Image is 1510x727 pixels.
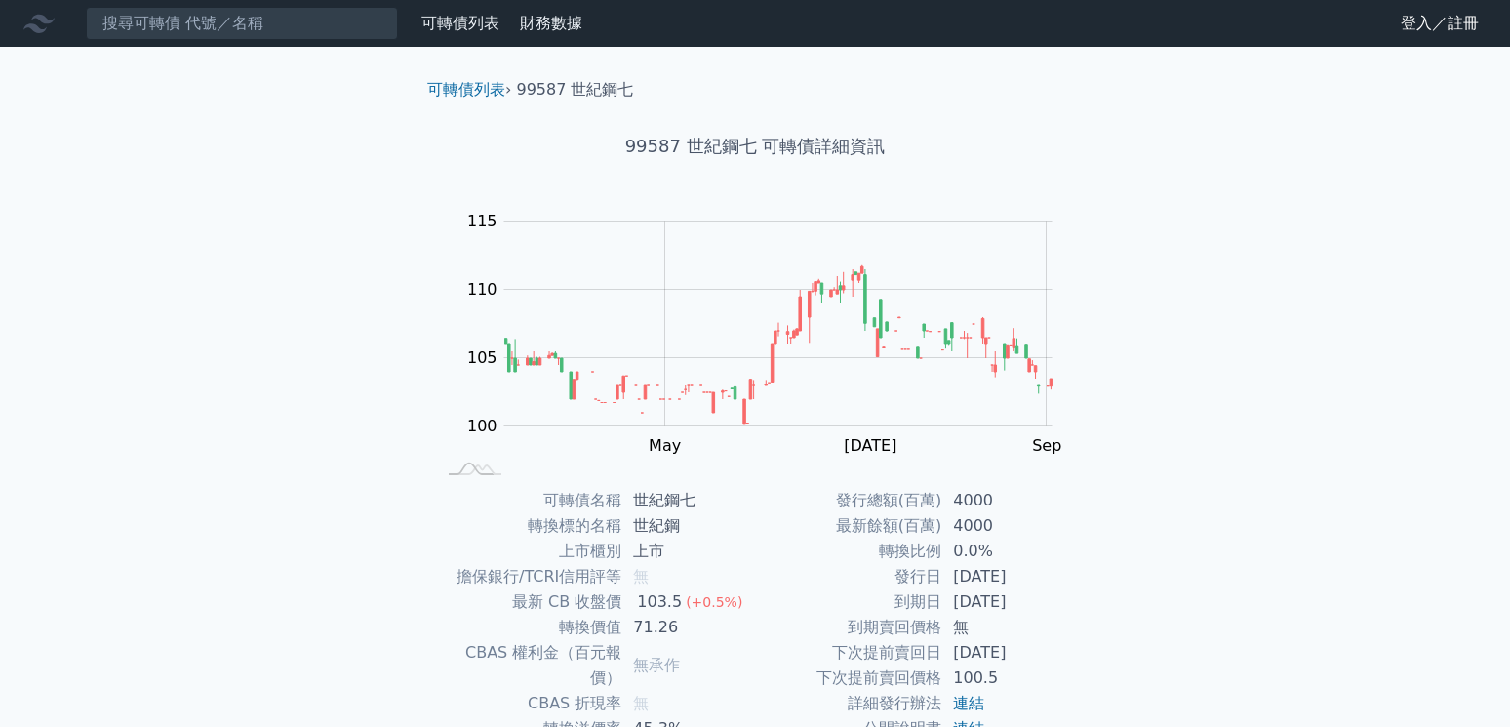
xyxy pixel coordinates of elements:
[467,348,497,367] tspan: 105
[412,133,1098,160] h1: 99587 世紀鋼七 可轉債詳細資訊
[505,265,1053,424] g: Series
[686,594,742,610] span: (+0.5%)
[427,78,511,101] li: ›
[467,280,497,299] tspan: 110
[633,694,649,712] span: 無
[435,513,621,539] td: 轉換標的名稱
[755,564,941,589] td: 發行日
[467,417,497,435] tspan: 100
[633,589,686,615] div: 103.5
[941,589,1075,615] td: [DATE]
[755,539,941,564] td: 轉換比例
[755,513,941,539] td: 最新餘額(百萬)
[435,488,621,513] td: 可轉債名稱
[941,640,1075,666] td: [DATE]
[435,589,621,615] td: 最新 CB 收盤價
[427,80,505,99] a: 可轉債列表
[941,564,1075,589] td: [DATE]
[435,539,621,564] td: 上市櫃別
[621,513,755,539] td: 世紀鋼
[941,539,1075,564] td: 0.0%
[755,615,941,640] td: 到期賣回價格
[755,640,941,666] td: 下次提前賣回日
[633,656,680,674] span: 無承作
[517,78,634,101] li: 99587 世紀鋼七
[421,14,499,32] a: 可轉債列表
[1032,436,1061,455] tspan: Sep
[621,488,755,513] td: 世紀鋼七
[755,691,941,716] td: 詳細發行辦法
[941,488,1075,513] td: 4000
[457,212,1082,455] g: Chart
[1412,633,1510,727] iframe: Chat Widget
[621,539,755,564] td: 上市
[467,212,497,230] tspan: 115
[941,666,1075,691] td: 100.5
[953,694,984,712] a: 連結
[435,564,621,589] td: 擔保銀行/TCRI信用評等
[941,615,1075,640] td: 無
[649,436,681,455] tspan: May
[755,488,941,513] td: 發行總額(百萬)
[755,666,941,691] td: 下次提前賣回價格
[845,436,897,455] tspan: [DATE]
[1385,8,1494,39] a: 登入／註冊
[633,567,649,586] span: 無
[520,14,582,32] a: 財務數據
[941,513,1075,539] td: 4000
[435,691,621,716] td: CBAS 折現率
[435,640,621,691] td: CBAS 權利金（百元報價）
[755,589,941,615] td: 到期日
[621,615,755,640] td: 71.26
[86,7,398,40] input: 搜尋可轉債 代號／名稱
[435,615,621,640] td: 轉換價值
